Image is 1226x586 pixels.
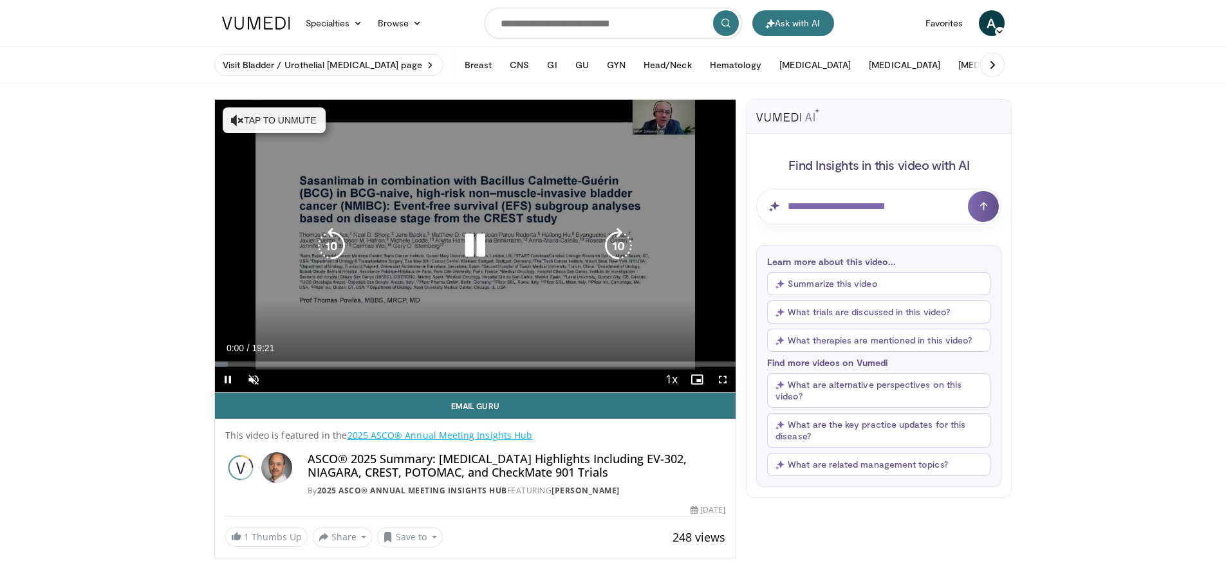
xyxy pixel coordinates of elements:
[308,485,726,497] div: By FEATURING
[317,485,507,496] a: 2025 ASCO® Annual Meeting Insights Hub
[599,52,633,78] button: GYN
[756,109,819,122] img: vumedi-ai-logo.svg
[222,17,290,30] img: VuMedi Logo
[636,52,700,78] button: Head/Neck
[308,452,726,480] h4: ASCO® 2025 Summary: [MEDICAL_DATA] Highlights Including EV-302, NIAGARA, CREST, POTOMAC, and Chec...
[215,100,736,393] video-js: Video Player
[702,52,770,78] button: Hematology
[298,10,371,36] a: Specialties
[552,485,620,496] a: [PERSON_NAME]
[502,52,537,78] button: CNS
[225,527,308,547] a: 1 Thumbs Up
[377,527,443,547] button: Save to
[767,453,990,476] button: What are related management topics?
[244,531,249,543] span: 1
[767,357,990,368] p: Find more videos on Vumedi
[710,367,736,392] button: Fullscreen
[225,429,726,442] p: This video is featured in the
[241,367,266,392] button: Unmute
[261,452,292,483] img: Avatar
[772,52,859,78] button: [MEDICAL_DATA]
[767,373,990,408] button: What are alternative perspectives on this video?
[215,362,736,367] div: Progress Bar
[673,529,725,545] span: 248 views
[767,272,990,295] button: Summarize this video
[684,367,710,392] button: Enable picture-in-picture mode
[951,52,1037,78] button: [MEDICAL_DATA]
[756,156,1001,173] h4: Find Insights in this video with AI
[370,10,429,36] a: Browse
[658,367,684,392] button: Playback Rate
[215,393,736,419] a: Email Guru
[223,107,326,133] button: Tap to unmute
[348,429,533,441] a: 2025 ASCO® Annual Meeting Insights Hub
[214,54,443,76] a: Visit Bladder / Urothelial [MEDICAL_DATA] page
[756,188,1001,224] input: Question for AI
[215,367,241,392] button: Pause
[767,329,990,352] button: What therapies are mentioned in this video?
[752,10,834,36] button: Ask with AI
[767,413,990,448] button: What are the key practice updates for this disease?
[539,52,564,78] button: GI
[568,52,597,78] button: GU
[979,10,1005,36] a: A
[247,343,250,353] span: /
[227,343,244,353] span: 0:00
[691,504,725,516] div: [DATE]
[252,343,274,353] span: 19:21
[767,256,990,267] p: Learn more about this video...
[485,8,742,39] input: Search topics, interventions
[767,300,990,324] button: What trials are discussed in this video?
[861,52,948,78] button: [MEDICAL_DATA]
[918,10,971,36] a: Favorites
[313,527,373,547] button: Share
[457,52,499,78] button: Breast
[225,452,256,483] img: 2025 ASCO® Annual Meeting Insights Hub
